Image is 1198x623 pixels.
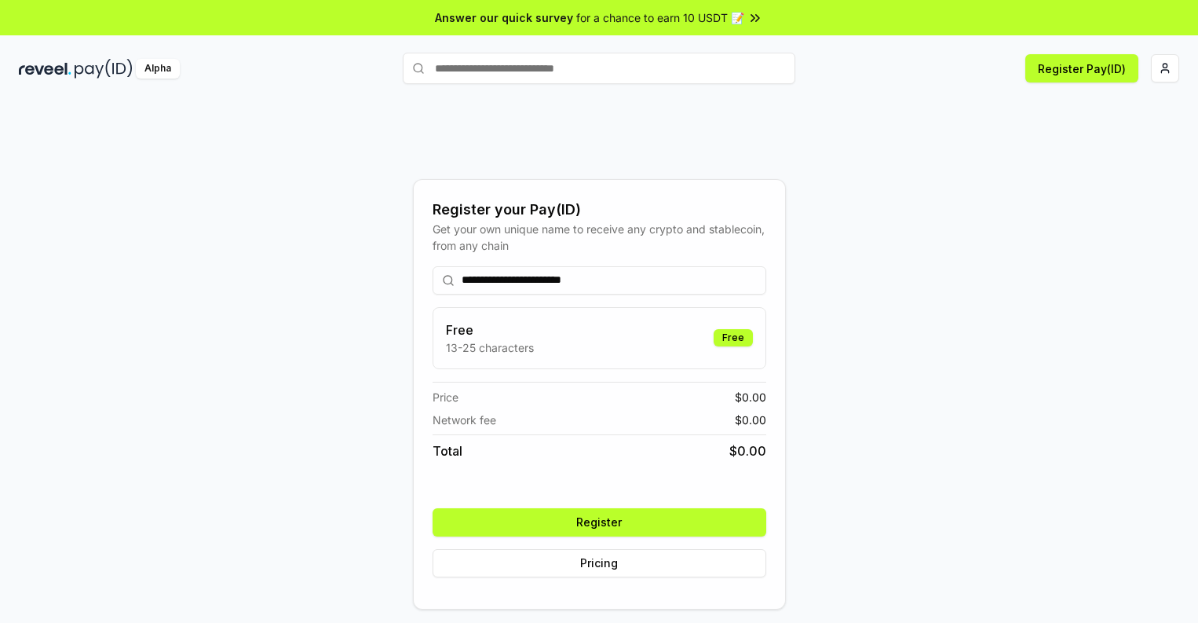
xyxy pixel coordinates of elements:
[433,412,496,428] span: Network fee
[729,442,766,460] span: $ 0.00
[433,549,766,577] button: Pricing
[433,508,766,537] button: Register
[75,59,133,79] img: pay_id
[735,389,766,405] span: $ 0.00
[433,199,766,221] div: Register your Pay(ID)
[446,339,534,356] p: 13-25 characters
[433,442,462,460] span: Total
[446,321,534,339] h3: Free
[1025,54,1138,82] button: Register Pay(ID)
[433,221,766,254] div: Get your own unique name to receive any crypto and stablecoin, from any chain
[136,59,180,79] div: Alpha
[576,9,744,26] span: for a chance to earn 10 USDT 📝
[433,389,458,405] span: Price
[435,9,573,26] span: Answer our quick survey
[19,59,71,79] img: reveel_dark
[735,412,766,428] span: $ 0.00
[714,329,753,346] div: Free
